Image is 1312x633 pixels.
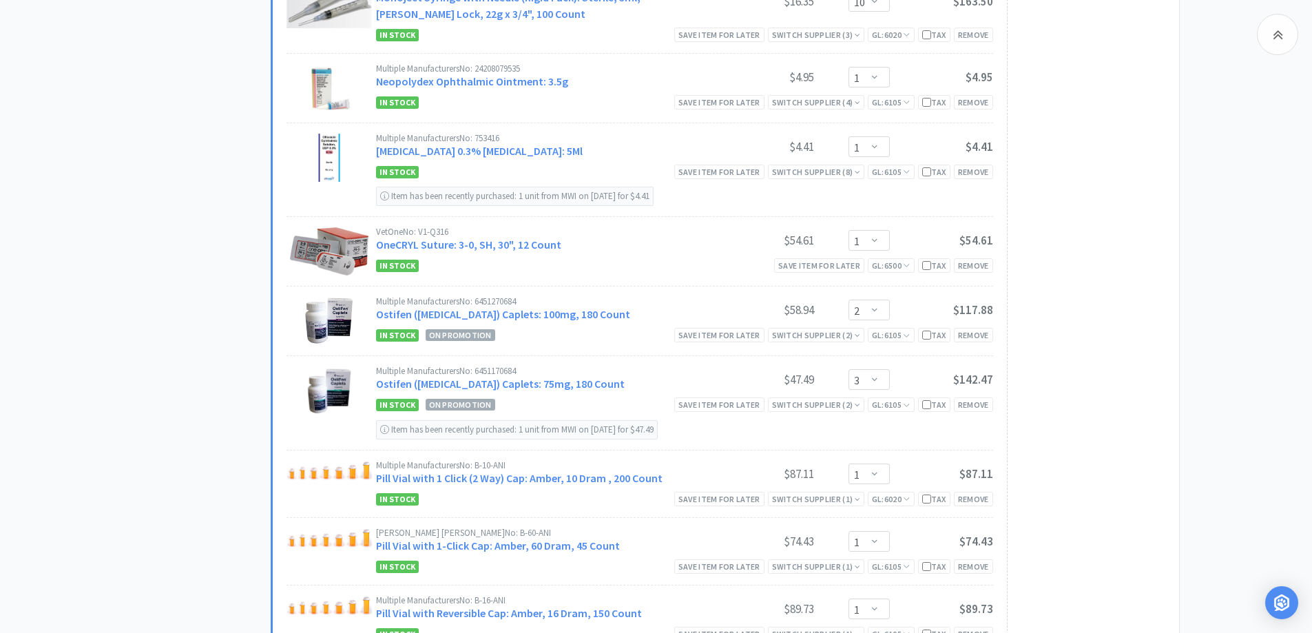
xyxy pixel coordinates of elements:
[376,461,711,470] div: Multiple Manufacturers No: B-10-ANI
[306,366,352,415] img: 0725ae3348a04fdfbfaad5b90ca0bc8f_167600.png
[872,167,910,177] span: GL: 6105
[772,492,860,506] div: Switch Supplier ( 1 )
[922,259,946,272] div: Tax
[959,534,993,549] span: $74.43
[772,329,860,342] div: Switch Supplier ( 2 )
[376,260,419,272] span: In Stock
[954,258,993,273] div: Remove
[674,397,764,412] div: Save item for later
[954,492,993,506] div: Remove
[711,232,814,249] div: $54.61
[376,493,419,506] span: In Stock
[376,471,663,485] a: Pill Vial with 1 Click (2 Way) Cap: Amber, 10 Dram , 200 Count
[376,606,642,620] a: Pill Vial with Reversible Cap: Amber, 16 Dram, 150 Count
[376,29,419,41] span: In Stock
[774,258,864,273] div: Save item for later
[772,560,860,573] div: Switch Supplier ( 1 )
[966,139,993,154] span: $4.41
[376,74,568,88] a: Neopolydex Ophthalmic Ointment: 3.5g
[376,144,583,158] a: [MEDICAL_DATA] 0.3% [MEDICAL_DATA]: 5Ml
[922,492,946,506] div: Tax
[872,561,910,572] span: GL: 6105
[922,329,946,342] div: Tax
[711,466,814,482] div: $87.11
[287,528,373,548] img: 609a35856a06432186f4e4d327bb238b_17870.png
[954,28,993,42] div: Remove
[711,138,814,155] div: $4.41
[376,307,630,321] a: Ostifen ([MEDICAL_DATA]) Caplets: 100mg, 180 Count
[954,397,993,412] div: Remove
[287,596,373,615] img: 02cf090dc5244693a360509308a2de70_17853.png
[305,64,353,112] img: 6d577250938c4652a9701722466beb87_8425.png
[376,366,711,375] div: Multiple Manufacturers No: 6451170684
[872,97,910,107] span: GL: 6105
[922,398,946,411] div: Tax
[376,64,711,73] div: Multiple Manufacturers No: 24208079535
[954,165,993,179] div: Remove
[772,96,860,109] div: Switch Supplier ( 4 )
[872,494,910,504] span: GL: 6020
[376,561,419,573] span: In Stock
[953,372,993,387] span: $142.47
[772,398,860,411] div: Switch Supplier ( 2 )
[376,187,654,206] div: Item has been recently purchased: 1 unit from MWI on [DATE] for $4.41
[376,96,419,109] span: In Stock
[376,297,711,306] div: Multiple Manufacturers No: 6451270684
[376,227,711,236] div: VetOne No: V1-Q316
[376,399,419,411] span: In Stock
[376,329,419,342] span: In Stock
[426,329,495,341] span: On Promotion
[711,302,814,318] div: $58.94
[376,528,711,537] div: [PERSON_NAME] [PERSON_NAME] No: B-60-ANI
[959,601,993,616] span: $89.73
[711,601,814,617] div: $89.73
[954,328,993,342] div: Remove
[674,165,764,179] div: Save item for later
[711,371,814,388] div: $47.49
[674,95,764,110] div: Save item for later
[954,95,993,110] div: Remove
[872,330,910,340] span: GL: 6105
[290,227,368,276] img: 203b4f190c8e43b189b683506eac0810_6908.png
[674,492,764,506] div: Save item for later
[674,328,764,342] div: Save item for later
[674,559,764,574] div: Save item for later
[376,420,658,439] div: Item has been recently purchased: 1 unit from MWI on [DATE] for $47.49
[303,297,355,345] img: 8202d77c80fb480690c9f4e748c04b3d_167599.png
[674,28,764,42] div: Save item for later
[872,260,910,271] span: GL: 6500
[954,559,993,574] div: Remove
[1265,586,1298,619] div: Open Intercom Messenger
[376,238,561,251] a: OneCRYL Suture: 3-0, SH, 30", 12 Count
[711,69,814,85] div: $4.95
[376,377,625,391] a: Ostifen ([MEDICAL_DATA]) Caplets: 75mg, 180 Count
[922,96,946,109] div: Tax
[959,466,993,481] span: $87.11
[772,165,860,178] div: Switch Supplier ( 8 )
[959,233,993,248] span: $54.61
[287,461,373,480] img: 59f6e341b858482385bf85f8e7fa54d7_17847.png
[922,165,946,178] div: Tax
[317,134,341,182] img: 2651e3361e2e4aa49f306d7a49f64e06_592137.png
[376,539,620,552] a: Pill Vial with 1-Click Cap: Amber, 60 Dram, 45 Count
[872,399,910,410] span: GL: 6105
[872,30,910,40] span: GL: 6020
[376,134,711,143] div: Multiple Manufacturers No: 753416
[922,28,946,41] div: Tax
[953,302,993,318] span: $117.88
[772,28,860,41] div: Switch Supplier ( 3 )
[922,560,946,573] div: Tax
[376,166,419,178] span: In Stock
[966,70,993,85] span: $4.95
[426,399,495,411] span: On Promotion
[376,596,711,605] div: Multiple Manufacturers No: B-16-ANI
[711,533,814,550] div: $74.43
